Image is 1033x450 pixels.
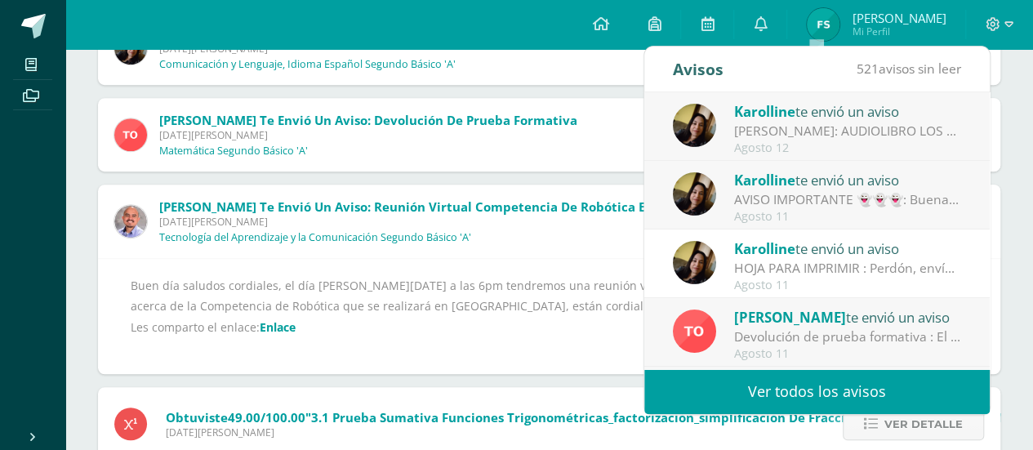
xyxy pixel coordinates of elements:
[734,122,961,140] div: ODILO: AUDIOLIBRO LOS SONÁMBULOS: Buenas tardes chicos, se ha habilitado el audiolibro LOS SONÁMB...
[734,306,961,327] div: te envió un aviso
[734,347,961,361] div: Agosto 11
[673,47,724,91] div: Avisos
[734,169,961,190] div: te envió un aviso
[734,190,961,209] div: AVISO IMPORTANTE 👻👻👻: Buenas tardes chicos!! No olviden trabajar en plataforma Progrentis. Gracias
[734,308,846,327] span: [PERSON_NAME]
[734,210,961,224] div: Agosto 11
[734,238,961,259] div: te envió un aviso
[852,10,946,26] span: [PERSON_NAME]
[673,104,716,147] img: fb79f5a91a3aae58e4c0de196cfe63c7.png
[159,215,781,229] span: [DATE][PERSON_NAME]
[159,58,456,71] p: Comunicación y Lenguaje, Idioma Español Segundo Básico 'A'
[673,310,716,353] img: 756ce12fb1b4cf9faf9189d656ca7749.png
[131,275,968,358] div: Buen día saludos cordiales, el día [PERSON_NAME][DATE] a las 6pm tendremos una reunión virtual in...
[673,172,716,216] img: fb79f5a91a3aae58e4c0de196cfe63c7.png
[857,60,879,78] span: 521
[734,327,961,346] div: Devolución de prueba formativa : El día de hoy se devuelve prueba formativa, se da la opción de t...
[305,409,879,425] span: "3.1 prueba sumativa funciones trigonométricas_factorización_simplificación de fracciones"
[734,239,795,258] span: Karolline
[857,60,961,78] span: avisos sin leer
[734,171,795,189] span: Karolline
[159,198,781,215] span: [PERSON_NAME] te envió un aviso: Reunión virtual competencia de robótica en [GEOGRAPHIC_DATA]
[159,128,577,142] span: [DATE][PERSON_NAME]
[734,141,961,155] div: Agosto 12
[644,369,990,414] a: Ver todos los avisos
[734,259,961,278] div: HOJA PARA IMPRIMIR : Perdón, envío documento para impresión. Gracias.
[734,102,795,121] span: Karolline
[114,118,147,151] img: 756ce12fb1b4cf9faf9189d656ca7749.png
[734,278,961,292] div: Agosto 11
[228,409,305,425] span: 49.00/100.00
[673,241,716,284] img: fb79f5a91a3aae58e4c0de196cfe63c7.png
[159,112,577,128] span: [PERSON_NAME] te envió un aviso: Devolución de prueba formativa
[852,25,946,38] span: Mi Perfil
[807,8,839,41] img: bc9b424f86f9dd11515eee88747d39a6.png
[159,145,308,158] p: Matemática Segundo Básico 'A'
[114,205,147,238] img: f4ddca51a09d81af1cee46ad6847c426.png
[159,231,471,244] p: Tecnología del Aprendizaje y la Comunicación Segundo Básico 'A'
[734,100,961,122] div: te envió un aviso
[884,409,963,439] span: Ver detalle
[260,319,296,335] a: Enlace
